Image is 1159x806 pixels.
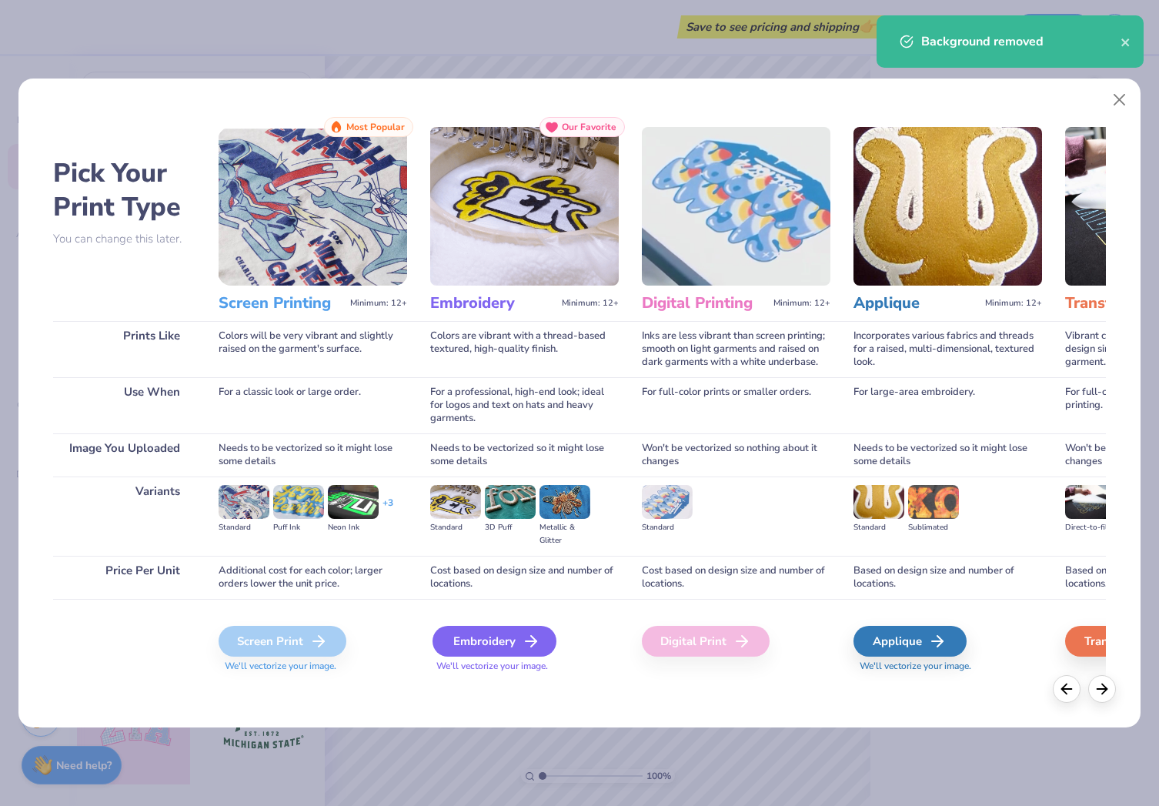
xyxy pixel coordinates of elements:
[773,298,830,309] span: Minimum: 12+
[1121,32,1131,51] button: close
[1065,521,1116,534] div: Direct-to-film
[328,485,379,519] img: Neon Ink
[853,485,904,519] img: Standard
[382,497,393,523] div: + 3
[853,556,1042,599] div: Based on design size and number of locations.
[642,433,830,477] div: Won't be vectorized so nothing about it changes
[430,433,619,477] div: Needs to be vectorized so it might lose some details
[430,293,556,313] h3: Embroidery
[219,433,407,477] div: Needs to be vectorized so it might lose some details
[1065,485,1116,519] img: Direct-to-film
[53,477,195,556] div: Variants
[433,626,556,657] div: Embroidery
[485,521,536,534] div: 3D Puff
[219,377,407,433] div: For a classic look or large order.
[219,556,407,599] div: Additional cost for each color; larger orders lower the unit price.
[273,521,324,534] div: Puff Ink
[273,485,324,519] img: Puff Ink
[908,485,959,519] img: Sublimated
[430,485,481,519] img: Standard
[642,127,830,286] img: Digital Printing
[53,556,195,599] div: Price Per Unit
[642,626,770,657] div: Digital Print
[350,298,407,309] span: Minimum: 12+
[985,298,1042,309] span: Minimum: 12+
[853,521,904,534] div: Standard
[853,660,1042,673] span: We'll vectorize your image.
[53,377,195,433] div: Use When
[642,485,693,519] img: Standard
[53,156,195,224] h2: Pick Your Print Type
[219,660,407,673] span: We'll vectorize your image.
[219,293,344,313] h3: Screen Printing
[430,377,619,433] div: For a professional, high-end look; ideal for logos and text on hats and heavy garments.
[430,660,619,673] span: We'll vectorize your image.
[1105,85,1134,115] button: Close
[53,433,195,477] div: Image You Uploaded
[908,521,959,534] div: Sublimated
[430,127,619,286] img: Embroidery
[853,377,1042,433] div: For large-area embroidery.
[642,321,830,377] div: Inks are less vibrant than screen printing; smooth on light garments and raised on dark garments ...
[642,556,830,599] div: Cost based on design size and number of locations.
[642,521,693,534] div: Standard
[853,626,967,657] div: Applique
[430,556,619,599] div: Cost based on design size and number of locations.
[562,298,619,309] span: Minimum: 12+
[53,232,195,246] p: You can change this later.
[853,433,1042,477] div: Needs to be vectorized so it might lose some details
[219,127,407,286] img: Screen Printing
[853,321,1042,377] div: Incorporates various fabrics and threads for a raised, multi-dimensional, textured look.
[53,321,195,377] div: Prints Like
[539,485,590,519] img: Metallic & Glitter
[921,32,1121,51] div: Background removed
[328,521,379,534] div: Neon Ink
[430,521,481,534] div: Standard
[219,485,269,519] img: Standard
[430,321,619,377] div: Colors are vibrant with a thread-based textured, high-quality finish.
[853,293,979,313] h3: Applique
[485,485,536,519] img: 3D Puff
[853,127,1042,286] img: Applique
[219,626,346,657] div: Screen Print
[219,521,269,534] div: Standard
[562,122,616,132] span: Our Favorite
[539,521,590,547] div: Metallic & Glitter
[642,293,767,313] h3: Digital Printing
[346,122,405,132] span: Most Popular
[642,377,830,433] div: For full-color prints or smaller orders.
[219,321,407,377] div: Colors will be very vibrant and slightly raised on the garment's surface.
